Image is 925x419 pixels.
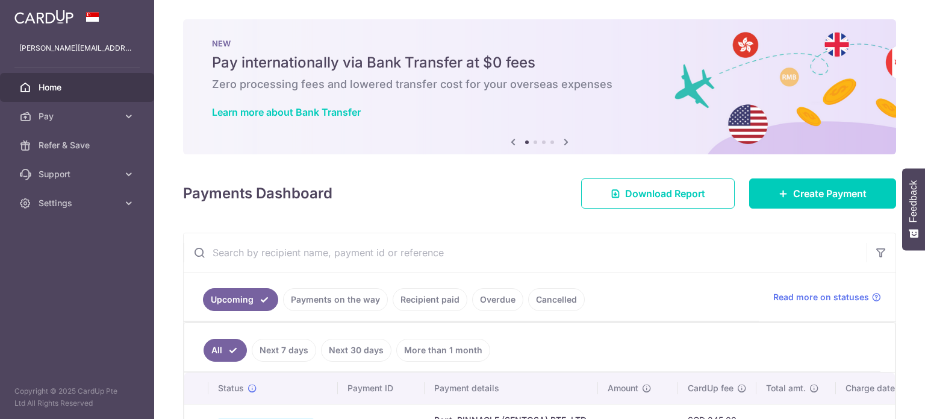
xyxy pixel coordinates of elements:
a: Download Report [581,178,735,209]
span: CardUp fee [688,382,733,394]
input: Search by recipient name, payment id or reference [184,233,867,272]
a: Learn more about Bank Transfer [212,106,361,118]
a: More than 1 month [396,339,490,362]
span: Status [218,382,244,394]
span: Amount [608,382,638,394]
button: Feedback - Show survey [902,168,925,250]
a: Next 30 days [321,339,391,362]
iframe: Opens a widget where you can find more information [848,383,913,413]
a: Read more on statuses [773,291,881,303]
span: Charge date [846,382,895,394]
a: Overdue [472,288,523,311]
span: Create Payment [793,186,867,201]
span: Support [39,168,118,180]
span: Total amt. [766,382,806,394]
a: Upcoming [203,288,278,311]
h5: Pay internationally via Bank Transfer at $0 fees [212,53,867,72]
p: NEW [212,39,867,48]
th: Payment details [425,373,598,404]
span: Settings [39,197,118,209]
span: Read more on statuses [773,291,869,303]
a: Payments on the way [283,288,388,311]
h6: Zero processing fees and lowered transfer cost for your overseas expenses [212,77,867,92]
span: Download Report [625,186,705,201]
a: Recipient paid [393,288,467,311]
span: Home [39,81,118,93]
img: CardUp [14,10,73,24]
th: Payment ID [338,373,425,404]
span: Feedback [908,180,919,222]
a: Cancelled [528,288,585,311]
span: Refer & Save [39,139,118,151]
h4: Payments Dashboard [183,183,332,204]
p: [PERSON_NAME][EMAIL_ADDRESS][PERSON_NAME][DOMAIN_NAME] [19,42,135,54]
a: Next 7 days [252,339,316,362]
img: Bank transfer banner [183,19,896,154]
a: All [204,339,247,362]
span: Pay [39,110,118,122]
a: Create Payment [749,178,896,209]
